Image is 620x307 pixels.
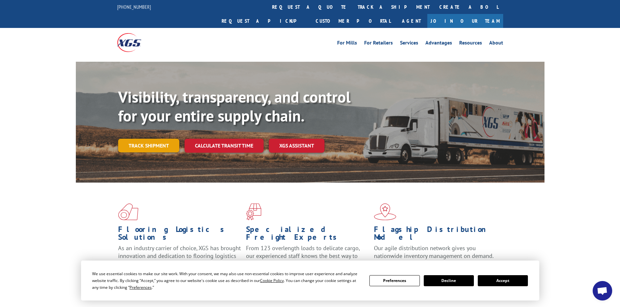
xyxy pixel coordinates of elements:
span: Cookie Policy [260,278,284,283]
a: Agent [395,14,427,28]
h1: Flooring Logistics Solutions [118,225,241,244]
button: Decline [424,275,474,286]
button: Accept [478,275,528,286]
a: For Mills [337,40,357,47]
a: Track shipment [118,139,179,152]
a: Services [400,40,418,47]
span: As an industry carrier of choice, XGS has brought innovation and dedication to flooring logistics... [118,244,241,267]
a: About [489,40,503,47]
div: We use essential cookies to make our site work. With your consent, we may also use non-essential ... [92,270,362,291]
button: Preferences [369,275,420,286]
span: Our agile distribution network gives you nationwide inventory management on demand. [374,244,494,260]
a: Resources [459,40,482,47]
a: For Retailers [364,40,393,47]
span: Preferences [130,285,152,290]
img: xgs-icon-focused-on-flooring-red [246,203,261,220]
h1: Specialized Freight Experts [246,225,369,244]
img: xgs-icon-total-supply-chain-intelligence-red [118,203,138,220]
a: Request a pickup [217,14,311,28]
a: Advantages [425,40,452,47]
a: [PHONE_NUMBER] [117,4,151,10]
h1: Flagship Distribution Model [374,225,497,244]
p: From 123 overlength loads to delicate cargo, our experienced staff knows the best way to move you... [246,244,369,273]
a: Join Our Team [427,14,503,28]
div: Open chat [593,281,612,301]
div: Cookie Consent Prompt [81,261,539,301]
img: xgs-icon-flagship-distribution-model-red [374,203,396,220]
b: Visibility, transparency, and control for your entire supply chain. [118,87,351,126]
a: Customer Portal [311,14,395,28]
a: Calculate transit time [185,139,264,153]
a: XGS ASSISTANT [269,139,324,153]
